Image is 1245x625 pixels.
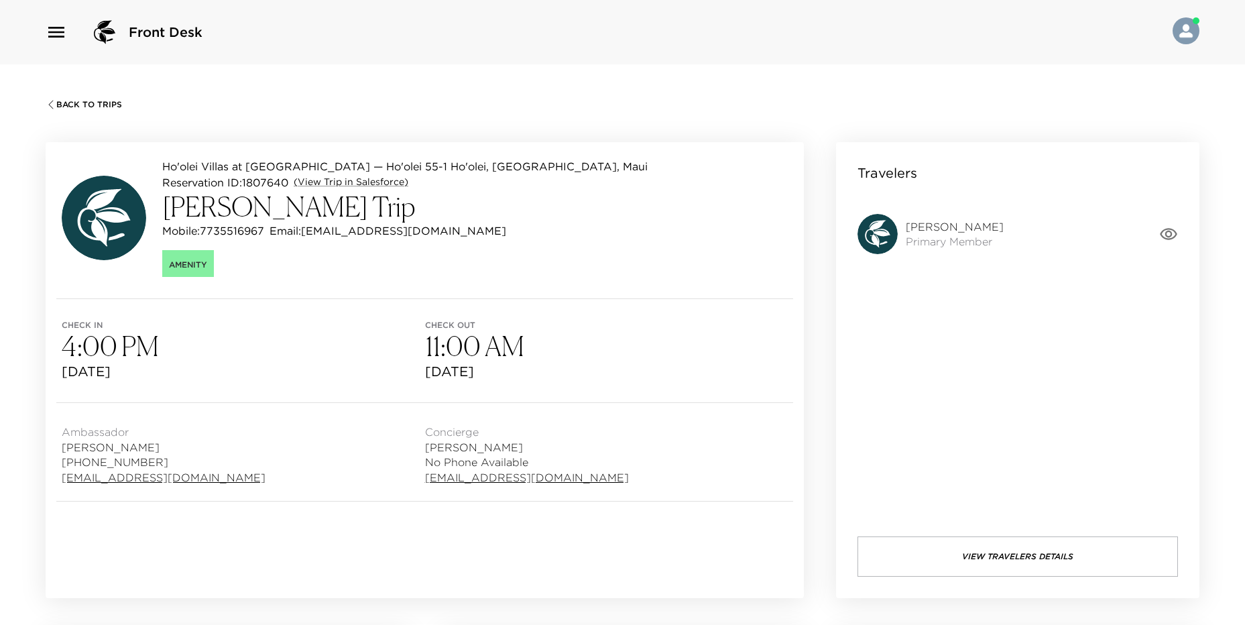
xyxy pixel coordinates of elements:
span: Concierge [425,424,629,439]
span: [DATE] [425,362,788,381]
span: [PERSON_NAME] [906,219,1004,234]
button: Back To Trips [46,99,122,110]
span: Check out [425,321,788,330]
span: [PERSON_NAME] [62,440,265,455]
span: Amenity [169,260,207,270]
a: [EMAIL_ADDRESS][DOMAIN_NAME] [425,470,629,485]
button: View Travelers Details [857,536,1178,577]
span: [DATE] [62,362,425,381]
h3: 4:00 PM [62,330,425,362]
span: Check in [62,321,425,330]
img: User [1173,17,1199,44]
p: Ho'olei Villas at [GEOGRAPHIC_DATA] — Ho'olei 55-1 Ho'olei, [GEOGRAPHIC_DATA], Maui [162,158,648,174]
h3: 11:00 AM [425,330,788,362]
p: Email: [EMAIL_ADDRESS][DOMAIN_NAME] [270,223,506,239]
span: Front Desk [129,23,202,42]
a: (View Trip in Salesforce) [294,176,408,189]
p: Travelers [857,164,917,182]
span: No Phone Available [425,455,629,469]
span: [PERSON_NAME] [425,440,629,455]
img: avatar.4afec266560d411620d96f9f038fe73f.svg [62,176,146,260]
span: Ambassador [62,424,265,439]
a: [EMAIL_ADDRESS][DOMAIN_NAME] [62,470,265,485]
h3: [PERSON_NAME] Trip [162,190,648,223]
span: [PHONE_NUMBER] [62,455,265,469]
span: Back To Trips [56,100,122,109]
p: Reservation ID: 1807640 [162,174,288,190]
span: Primary Member [906,234,1004,249]
p: Mobile: 7735516967 [162,223,264,239]
img: avatar.4afec266560d411620d96f9f038fe73f.svg [857,214,898,254]
img: logo [88,16,121,48]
